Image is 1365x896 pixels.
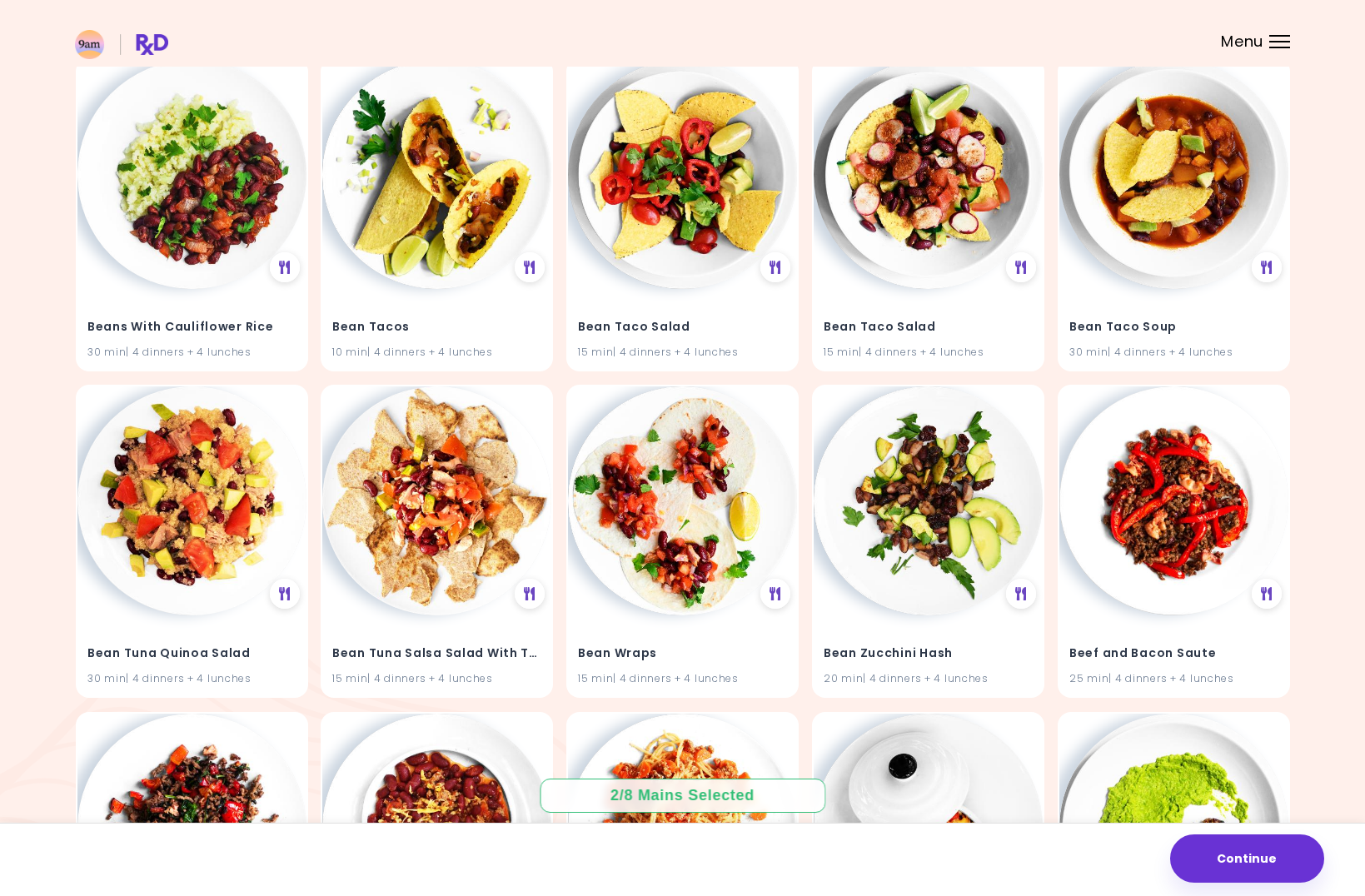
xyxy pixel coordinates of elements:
div: See Meal Plan [760,579,790,609]
h4: Bean Taco Salad [824,314,1033,341]
h4: Beans With Cauliflower Rice [87,314,296,341]
h4: Bean Tuna Quinoa Salad [87,641,296,668]
div: See Meal Plan [1006,579,1036,609]
div: 15 min | 4 dinners + 4 lunches [578,671,787,687]
h4: Bean Tacos [332,314,541,341]
button: Continue [1170,834,1324,883]
h4: Bean Wraps [578,641,787,668]
div: See Meal Plan [1251,579,1281,609]
div: 15 min | 4 dinners + 4 lunches [332,671,541,687]
h4: Bean Zucchini Hash [824,641,1033,668]
h4: Bean Taco Soup [1069,314,1278,341]
div: See Meal Plan [1006,252,1036,282]
h4: Beef and Bacon Saute [1069,641,1278,668]
div: See Meal Plan [515,252,545,282]
div: 15 min | 4 dinners + 4 lunches [824,344,1033,360]
div: 20 min | 4 dinners + 4 lunches [824,671,1033,687]
div: See Meal Plan [515,579,545,609]
div: 15 min | 4 dinners + 4 lunches [578,344,787,360]
div: See Meal Plan [1251,252,1281,282]
div: 10 min | 4 dinners + 4 lunches [332,344,541,360]
div: 25 min | 4 dinners + 4 lunches [1069,671,1278,687]
img: RxDiet [75,30,168,59]
div: 30 min | 4 dinners + 4 lunches [87,671,296,687]
div: 2 / 8 Mains Selected [599,785,767,806]
h4: Bean Tuna Salsa Salad With Tortilla Chips [332,641,541,668]
div: See Meal Plan [269,579,299,609]
div: 30 min | 4 dinners + 4 lunches [87,344,296,360]
h4: Bean Taco Salad [578,314,787,341]
div: 30 min | 4 dinners + 4 lunches [1069,344,1278,360]
div: See Meal Plan [269,252,299,282]
div: See Meal Plan [760,252,790,282]
span: Menu [1221,34,1263,49]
